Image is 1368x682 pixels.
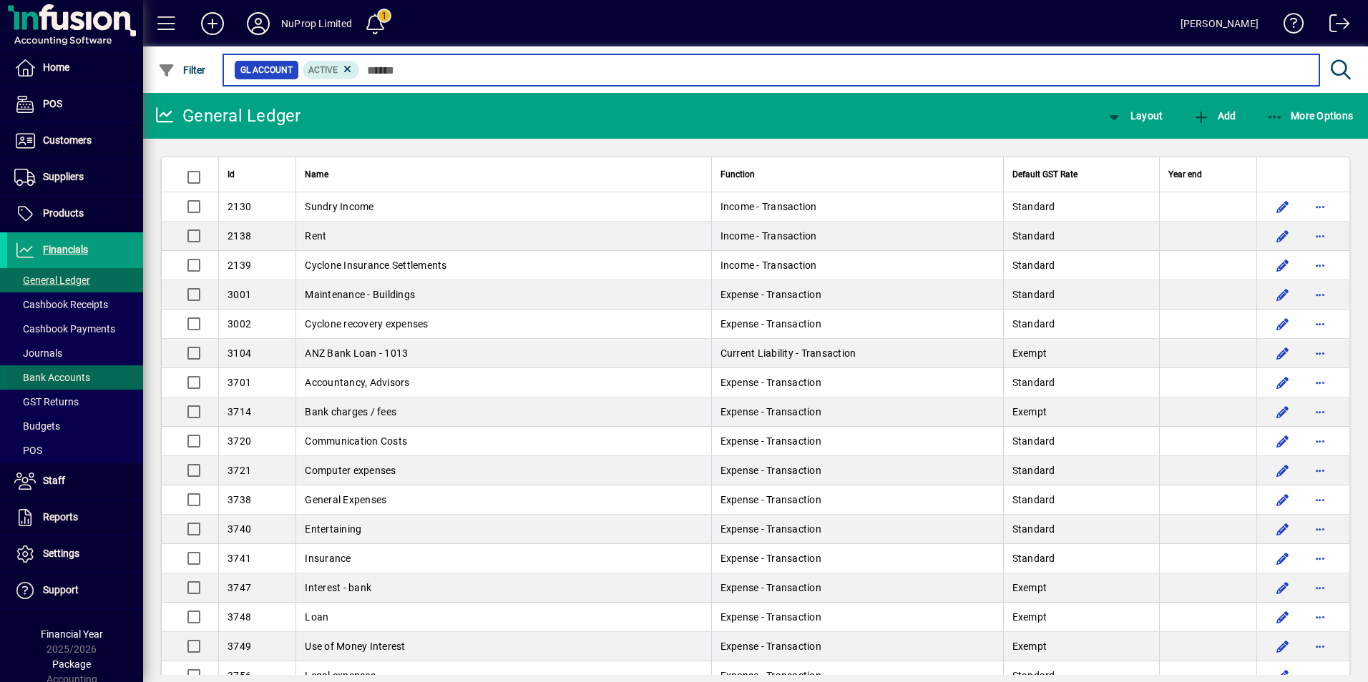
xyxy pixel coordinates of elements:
button: Layout [1102,103,1166,129]
button: More options [1309,400,1332,423]
button: More options [1309,518,1332,540]
span: Income - Transaction [720,260,817,271]
span: Interest - bank [305,582,371,593]
span: Staff [43,475,65,486]
span: Id [228,167,235,182]
span: Expense - Transaction [720,553,821,564]
span: Bank charges / fees [305,406,396,417]
button: More options [1309,342,1332,365]
a: Suppliers [7,159,143,195]
button: More options [1309,254,1332,277]
span: Standard [1012,435,1055,447]
span: Accountancy, Advisors [305,377,409,388]
span: Add [1193,110,1236,122]
span: Use of Money Interest [305,641,405,652]
span: Expense - Transaction [720,406,821,417]
span: Settings [43,548,79,559]
span: Financials [43,244,88,255]
span: Insurance [305,553,351,564]
span: Home [43,61,69,73]
div: Name [305,167,702,182]
span: 3749 [228,641,251,652]
span: 3741 [228,553,251,564]
span: General Expenses [305,494,386,505]
span: 3740 [228,523,251,535]
span: Cyclone Insurance Settlements [305,260,446,271]
span: GL Account [240,63,293,77]
a: Logout [1319,3,1350,49]
span: Name [305,167,328,182]
span: Standard [1012,289,1055,300]
button: Add [1189,103,1239,129]
span: Maintenance - Buildings [305,289,415,300]
button: More options [1309,312,1332,335]
span: Products [43,207,84,219]
button: Edit [1271,547,1294,570]
span: Function [720,167,755,182]
span: Expense - Transaction [720,465,821,476]
span: POS [14,445,42,456]
span: 3002 [228,318,251,330]
span: 3748 [228,611,251,623]
a: GST Returns [7,390,143,414]
span: 3756 [228,670,251,681]
span: POS [43,98,62,109]
span: Exempt [1012,611,1047,623]
button: More options [1309,488,1332,511]
button: More options [1309,606,1332,628]
span: Current Liability - Transaction [720,347,856,359]
button: More options [1309,635,1332,658]
a: Cashbook Receipts [7,292,143,317]
span: Legal expenses [305,670,376,681]
span: 3738 [228,494,251,505]
span: Exempt [1012,641,1047,652]
span: Default GST Rate [1012,167,1078,182]
a: POS [7,87,143,122]
span: 3720 [228,435,251,447]
span: Standard [1012,523,1055,535]
span: Standard [1012,318,1055,330]
span: Journals [14,347,62,359]
button: Edit [1271,518,1294,540]
button: Edit [1271,342,1294,365]
span: General Ledger [14,275,90,286]
span: Suppliers [43,171,84,182]
a: Reports [7,500,143,535]
button: Edit [1271,400,1294,423]
span: Layout [1105,110,1163,122]
span: Standard [1012,201,1055,212]
span: Expense - Transaction [720,611,821,623]
span: Cashbook Payments [14,323,115,335]
span: Expense - Transaction [720,435,821,447]
span: Budgets [14,420,60,432]
span: Customers [43,134,92,146]
span: Expense - Transaction [720,289,821,300]
button: More options [1309,195,1332,218]
span: Standard [1012,494,1055,505]
span: ANZ Bank Loan - 1013 [305,347,408,359]
span: Support [43,584,79,595]
span: Computer expenses [305,465,396,476]
span: Exempt [1012,406,1047,417]
a: Staff [7,463,143,499]
a: Support [7,573,143,608]
button: Profile [235,11,281,36]
span: Standard [1012,553,1055,564]
span: More Options [1266,110,1354,122]
div: NuProp Limited [281,12,352,35]
button: Edit [1271,576,1294,599]
span: Financial Year [41,628,103,640]
span: Expense - Transaction [720,318,821,330]
mat-chip: Activation Status: Active [303,61,360,79]
span: Standard [1012,465,1055,476]
span: Sundry Income [305,201,373,212]
span: Standard [1012,260,1055,271]
button: Edit [1271,430,1294,453]
span: 3701 [228,377,251,388]
button: More options [1309,224,1332,247]
a: Budgets [7,414,143,438]
a: Settings [7,536,143,572]
button: More options [1309,430,1332,453]
span: Entertaining [305,523,361,535]
span: Expense - Transaction [720,377,821,388]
